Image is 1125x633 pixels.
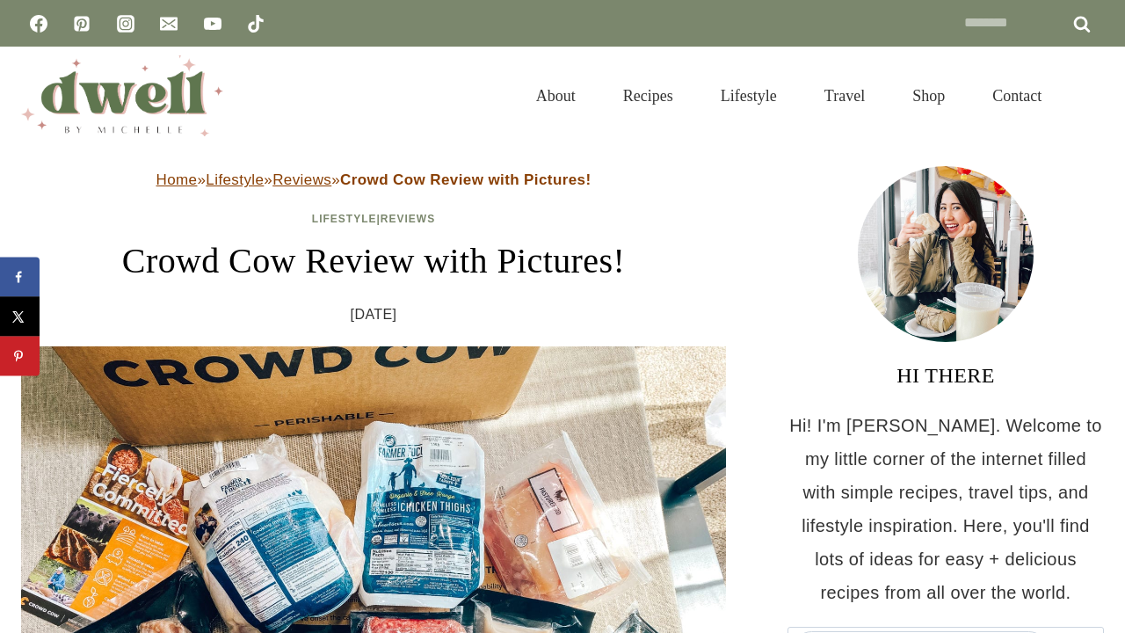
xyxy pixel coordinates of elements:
[21,6,56,41] a: Facebook
[21,235,726,287] h1: Crowd Cow Review with Pictures!
[206,171,264,188] a: Lifestyle
[108,6,143,41] a: Instagram
[381,213,435,225] a: Reviews
[64,6,99,41] a: Pinterest
[340,171,591,188] strong: Crowd Cow Review with Pictures!
[312,213,377,225] a: Lifestyle
[312,213,435,225] span: |
[151,6,186,41] a: Email
[697,65,801,127] a: Lifestyle
[969,65,1065,127] a: Contact
[351,302,397,328] time: [DATE]
[889,65,969,127] a: Shop
[238,6,273,41] a: TikTok
[156,171,198,188] a: Home
[272,171,331,188] a: Reviews
[512,65,599,127] a: About
[195,6,230,41] a: YouTube
[801,65,889,127] a: Travel
[156,171,592,188] span: » » »
[21,55,223,136] img: DWELL by michelle
[512,65,1065,127] nav: Primary Navigation
[1074,81,1104,111] button: View Search Form
[787,360,1104,391] h3: HI THERE
[599,65,697,127] a: Recipes
[787,409,1104,609] p: Hi! I'm [PERSON_NAME]. Welcome to my little corner of the internet filled with simple recipes, tr...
